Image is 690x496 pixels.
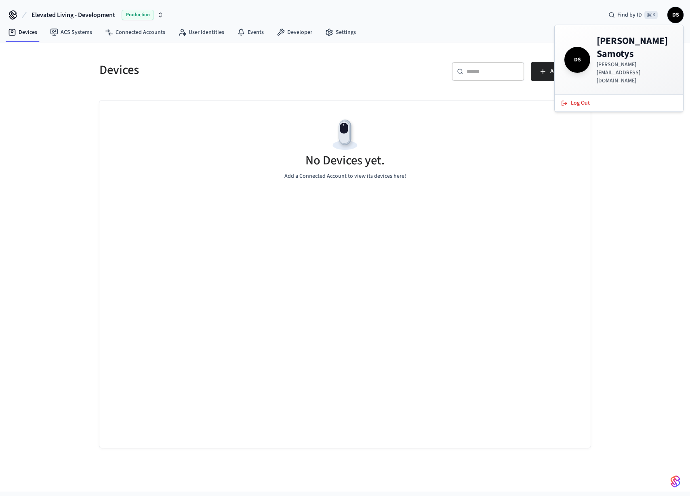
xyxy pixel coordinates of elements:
img: Devices Empty State [327,117,363,153]
a: Developer [270,25,319,40]
a: ACS Systems [44,25,99,40]
span: ⌘ K [644,11,658,19]
h5: No Devices yet. [305,152,385,169]
p: [PERSON_NAME][EMAIL_ADDRESS][DOMAIN_NAME] [597,61,673,85]
div: Find by ID⌘ K [602,8,664,22]
span: Find by ID [617,11,642,19]
p: Add a Connected Account to view its devices here! [284,172,406,181]
span: DS [668,8,683,22]
span: DS [566,48,589,71]
h4: [PERSON_NAME] Samotys [597,35,673,61]
h5: Devices [99,62,340,78]
span: Add Devices [550,66,581,77]
button: DS [667,7,684,23]
span: Production [122,10,154,20]
a: Events [231,25,270,40]
a: User Identities [172,25,231,40]
a: Settings [319,25,362,40]
a: Devices [2,25,44,40]
button: Log Out [556,97,682,110]
a: Connected Accounts [99,25,172,40]
img: SeamLogoGradient.69752ec5.svg [671,475,680,488]
button: Add Devices [531,62,591,81]
span: Elevated Living - Development [32,10,115,20]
